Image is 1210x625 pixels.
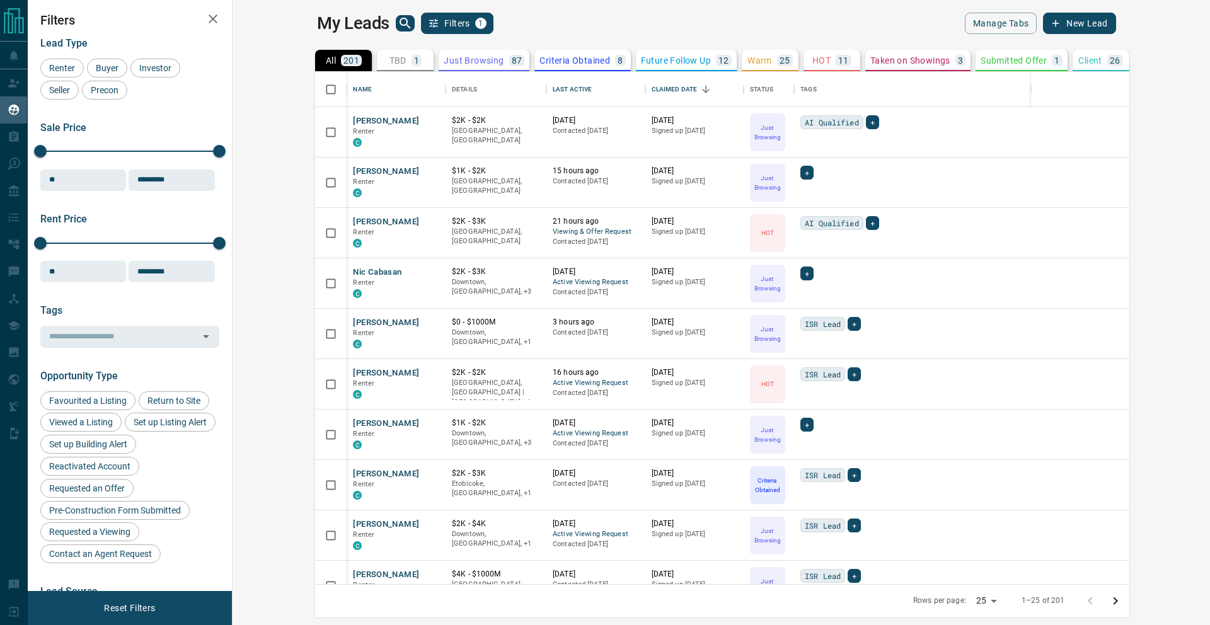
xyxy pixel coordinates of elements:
p: Contacted [DATE] [553,439,639,449]
h1: My Leads [317,13,389,33]
p: Signed up [DATE] [652,277,738,287]
p: $1K - $2K [452,418,540,428]
p: Signed up [DATE] [652,378,738,388]
p: Warm [747,56,772,65]
p: Signed up [DATE] [652,479,738,489]
p: HOT [761,379,774,389]
p: [DATE] [652,569,738,580]
span: Lead Source [40,585,98,597]
button: Go to next page [1103,588,1128,614]
div: Status [744,72,794,107]
p: Contacted [DATE] [553,176,639,186]
span: + [852,469,856,481]
p: [DATE] [652,468,738,479]
div: Renter [40,59,84,77]
span: Renter [353,530,374,539]
span: Renter [45,63,79,73]
p: Taken on Showings [870,56,950,65]
span: ISR Lead [805,318,841,330]
span: Renter [353,379,374,387]
span: Opportunity Type [40,370,118,382]
div: Details [446,72,546,107]
p: 21 hours ago [553,216,639,227]
p: [DATE] [652,115,738,126]
p: [DATE] [553,519,639,529]
div: condos.ca [353,289,362,298]
p: [DATE] [553,115,639,126]
p: [DATE] [553,468,639,479]
button: [PERSON_NAME] [353,468,419,480]
div: condos.ca [353,239,362,248]
p: Contacted [DATE] [553,287,639,297]
button: [PERSON_NAME] [353,115,419,127]
button: Manage Tabs [965,13,1037,34]
button: [PERSON_NAME] [353,418,419,430]
button: [PERSON_NAME] [353,569,419,581]
button: [PERSON_NAME] [353,519,419,530]
button: [PERSON_NAME] [353,216,419,228]
h2: Filters [40,13,219,28]
div: + [866,115,879,129]
button: Filters1 [421,13,493,34]
p: Submitted Offer [981,56,1047,65]
span: Renter [353,430,374,438]
p: 1–25 of 201 [1022,595,1064,606]
span: Requested a Viewing [45,527,135,537]
p: 8 [618,56,623,65]
p: Future Follow Up [641,56,711,65]
p: 3 [958,56,963,65]
span: Buyer [91,63,123,73]
span: Renter [353,581,374,589]
span: ISR Lead [805,519,841,532]
p: 12 [718,56,729,65]
div: Requested an Offer [40,479,134,498]
span: AI Qualified [805,116,859,129]
div: Status [750,72,773,107]
span: Set up Listing Alert [129,417,211,427]
span: Precon [86,85,123,95]
p: $1K - $2K [452,166,540,176]
p: Signed up [DATE] [652,428,738,439]
p: Toronto [452,328,540,347]
p: HOT [812,56,831,65]
button: [PERSON_NAME] [353,317,419,329]
p: [DATE] [652,317,738,328]
div: 25 [971,592,1001,610]
div: + [866,216,879,230]
div: Precon [82,81,127,100]
button: [PERSON_NAME] [353,367,419,379]
div: + [848,317,861,331]
div: Set up Building Alert [40,435,136,454]
span: Lead Type [40,37,88,49]
p: $2K - $4K [452,519,540,529]
button: search button [396,15,415,32]
p: Signed up [DATE] [652,227,738,237]
div: condos.ca [353,491,362,500]
span: Active Viewing Request [553,529,639,540]
p: Signed up [DATE] [652,529,738,539]
p: Just Browsing [751,274,784,293]
span: Return to Site [143,396,205,406]
div: + [848,468,861,482]
span: Set up Building Alert [45,439,132,449]
p: [DATE] [652,418,738,428]
span: Renter [353,178,374,186]
div: condos.ca [353,188,362,197]
p: Client [1078,56,1102,65]
div: + [800,166,814,180]
p: All [326,56,336,65]
p: 25 [780,56,790,65]
span: Renter [353,278,374,287]
span: + [852,318,856,330]
div: Tags [800,72,817,107]
p: Just Browsing [444,56,504,65]
div: Return to Site [139,391,209,410]
span: Active Viewing Request [553,378,639,389]
div: + [800,267,814,280]
p: Contacted [DATE] [553,479,639,489]
button: [PERSON_NAME] [353,166,419,178]
p: Criteria Obtained [539,56,610,65]
p: Just Browsing [751,526,784,545]
div: condos.ca [353,390,362,399]
span: Renter [353,329,374,337]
